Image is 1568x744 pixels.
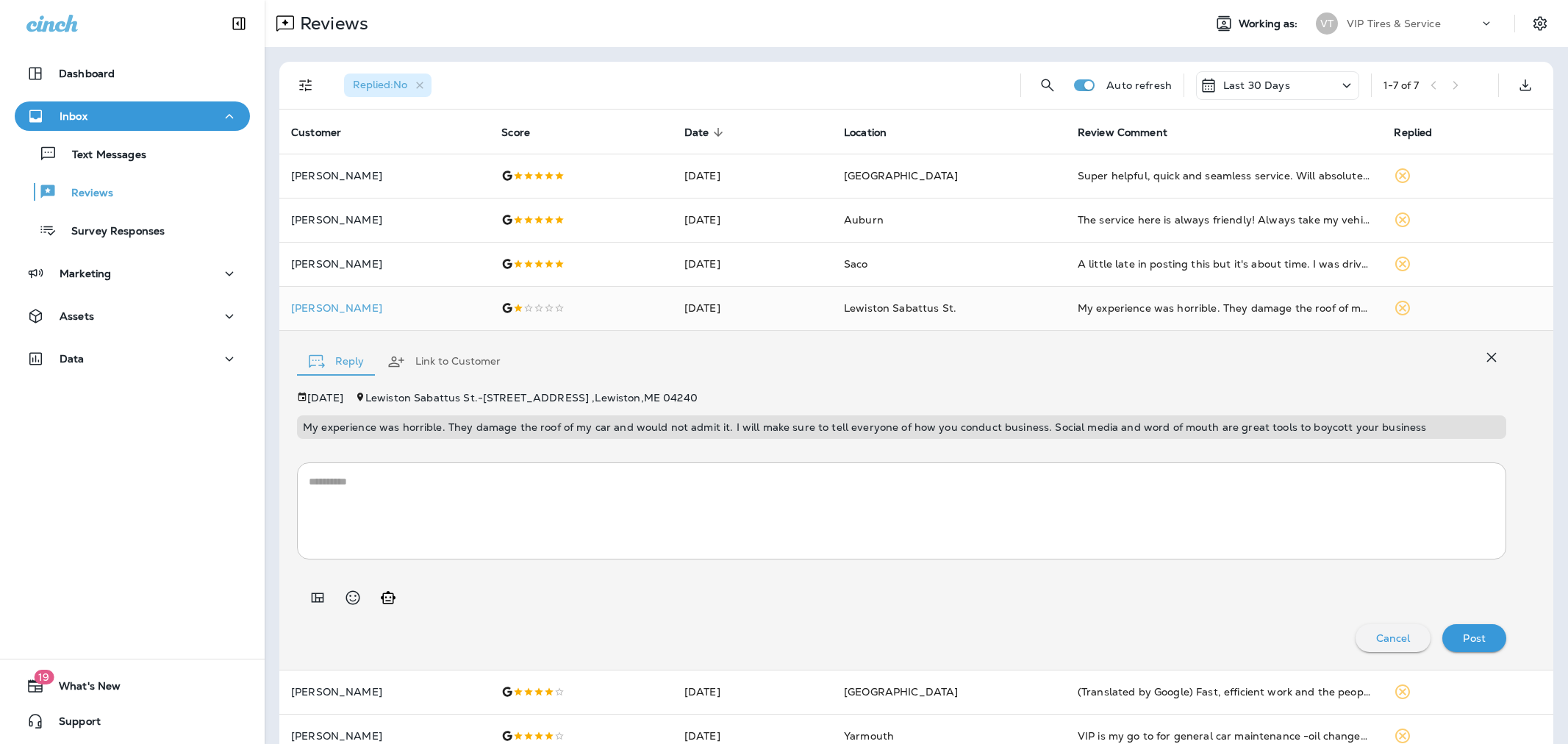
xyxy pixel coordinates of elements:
[373,583,403,612] button: Generate AI response
[1394,126,1432,139] span: Replied
[291,686,478,698] p: [PERSON_NAME]
[34,670,54,684] span: 19
[1033,71,1062,100] button: Search Reviews
[1376,632,1411,644] p: Cancel
[291,214,478,226] p: [PERSON_NAME]
[44,715,101,733] span: Support
[57,187,113,201] p: Reviews
[15,707,250,736] button: Support
[57,225,165,239] p: Survey Responses
[59,68,115,79] p: Dashboard
[1527,10,1553,37] button: Settings
[15,59,250,88] button: Dashboard
[60,268,111,279] p: Marketing
[673,242,832,286] td: [DATE]
[303,421,1500,433] p: My experience was horrible. They damage the roof of my car and would not admit it. I will make su...
[218,9,259,38] button: Collapse Sidebar
[1316,12,1338,35] div: VT
[15,215,250,246] button: Survey Responses
[15,301,250,331] button: Assets
[1078,126,1186,139] span: Review Comment
[1223,79,1290,91] p: Last 30 Days
[844,257,868,271] span: Saco
[1078,257,1371,271] div: A little late in posting this but it's about time. I was driving back home and my DEF was running...
[291,730,478,742] p: [PERSON_NAME]
[844,685,958,698] span: [GEOGRAPHIC_DATA]
[297,335,376,388] button: Reply
[15,138,250,169] button: Text Messages
[15,176,250,207] button: Reviews
[844,729,894,743] span: Yarmouth
[501,126,549,139] span: Score
[15,671,250,701] button: 19What's New
[353,78,407,91] span: Replied : No
[60,310,94,322] p: Assets
[1078,729,1371,743] div: VIP is my go to for general car maintenance -oil changes, tires, and inspections. They have consi...
[673,286,832,330] td: [DATE]
[673,154,832,198] td: [DATE]
[303,583,332,612] button: Add in a premade template
[1078,301,1371,315] div: My experience was horrible. They damage the roof of my car and would not admit it. I will make su...
[44,680,121,698] span: What's New
[365,391,698,404] span: Lewiston Sabattus St. - [STREET_ADDRESS] , Lewiston , ME 04240
[1356,624,1431,652] button: Cancel
[60,353,85,365] p: Data
[844,301,956,315] span: Lewiston Sabattus St.
[344,74,432,97] div: Replied:No
[1078,684,1371,699] div: (Translated by Google) Fast, efficient work and the people are good people (Original) Trabalho rá...
[673,670,832,714] td: [DATE]
[1078,168,1371,183] div: Super helpful, quick and seamless service. Will absolutely be coming back in the future.
[291,302,478,314] p: [PERSON_NAME]
[1078,212,1371,227] div: The service here is always friendly! Always take my vehicle here. Very trustworthy
[1511,71,1540,100] button: Export as CSV
[1383,79,1419,91] div: 1 - 7 of 7
[844,126,887,139] span: Location
[1078,126,1167,139] span: Review Comment
[844,126,906,139] span: Location
[684,126,728,139] span: Date
[501,126,530,139] span: Score
[57,149,146,162] p: Text Messages
[673,198,832,242] td: [DATE]
[684,126,709,139] span: Date
[376,335,512,388] button: Link to Customer
[844,169,958,182] span: [GEOGRAPHIC_DATA]
[15,101,250,131] button: Inbox
[1106,79,1172,91] p: Auto refresh
[294,12,368,35] p: Reviews
[15,344,250,373] button: Data
[60,110,87,122] p: Inbox
[291,71,321,100] button: Filters
[844,213,884,226] span: Auburn
[15,259,250,288] button: Marketing
[1442,624,1506,652] button: Post
[1347,18,1441,29] p: VIP Tires & Service
[291,302,478,314] div: Click to view Customer Drawer
[1463,632,1486,644] p: Post
[291,126,341,139] span: Customer
[1394,126,1451,139] span: Replied
[291,126,360,139] span: Customer
[338,583,368,612] button: Select an emoji
[291,170,478,182] p: [PERSON_NAME]
[1239,18,1301,30] span: Working as:
[307,392,343,404] p: [DATE]
[291,258,478,270] p: [PERSON_NAME]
